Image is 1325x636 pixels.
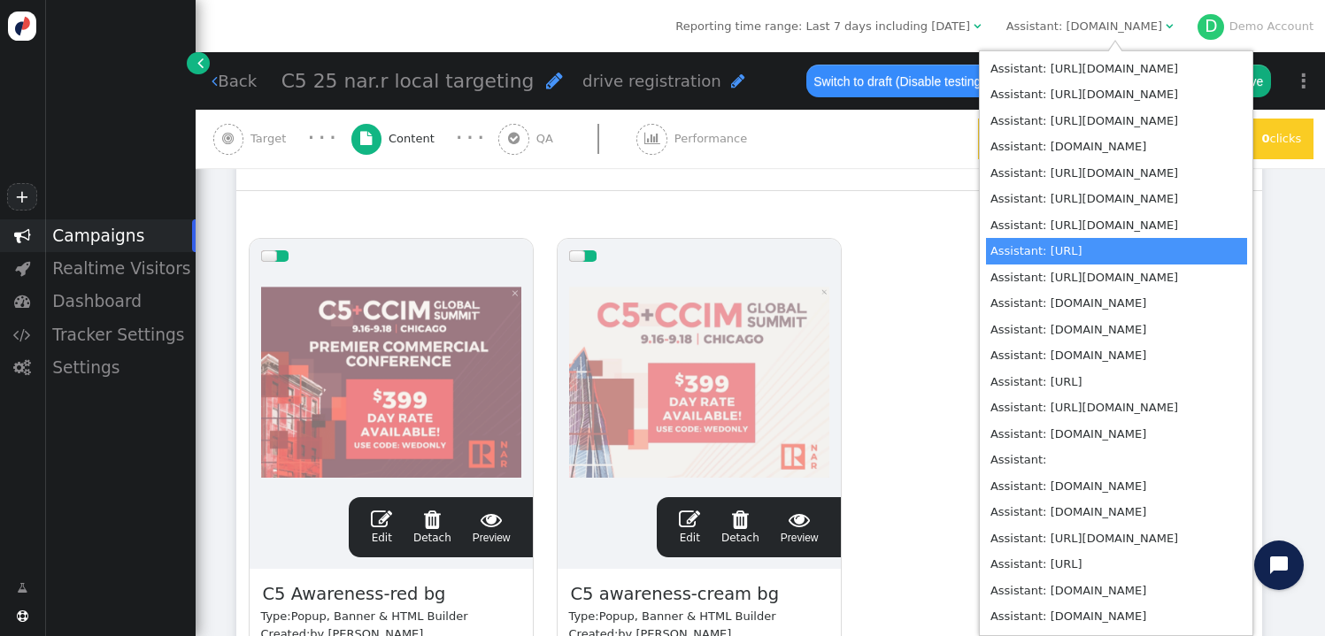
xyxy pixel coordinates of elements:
[986,603,1247,630] td: Assistant: [DOMAIN_NAME]
[5,573,39,603] a: 
[675,19,970,33] span: Reporting time range: Last 7 days including [DATE]
[986,473,1247,500] td: Assistant: [DOMAIN_NAME]
[360,132,372,145] span: 
[986,212,1247,239] td: Assistant: [URL][DOMAIN_NAME]
[986,134,1247,160] td: Assistant: [DOMAIN_NAME]
[44,285,196,318] div: Dashboard
[17,610,28,622] span: 
[308,127,335,149] div: · · ·
[679,509,700,546] a: Edit
[44,318,196,351] div: Tracker Settings
[986,81,1247,108] td: Assistant: [URL][DOMAIN_NAME]
[536,130,560,148] span: QA
[986,395,1247,421] td: Assistant: [URL][DOMAIN_NAME]
[986,342,1247,369] td: Assistant: [DOMAIN_NAME]
[636,110,784,168] a:  Performance
[781,509,819,530] span: 
[13,326,31,343] span: 
[456,127,483,149] div: · · ·
[213,110,351,168] a:  Target · · ·
[1198,19,1313,33] a: DDemo Account
[582,72,721,90] span: drive registration
[721,509,759,530] span: 
[986,421,1247,448] td: Assistant: [DOMAIN_NAME]
[986,578,1247,604] td: Assistant: [DOMAIN_NAME]
[1198,14,1224,41] div: D
[986,160,1247,187] td: Assistant: [URL][DOMAIN_NAME]
[781,509,819,546] a: Preview
[351,110,499,168] a:  Content · · ·
[197,54,204,72] span: 
[14,293,31,310] span: 
[473,509,511,546] span: Preview
[13,359,31,376] span: 
[7,183,37,211] a: +
[44,252,196,285] div: Realtime Visitors
[986,238,1247,264] td: Assistant: [URL]
[508,132,520,145] span: 
[986,56,1247,82] td: Assistant: [URL][DOMAIN_NAME]
[679,509,700,530] span: 
[371,509,392,546] a: Edit
[413,509,451,530] span: 
[731,73,745,89] span: 
[44,351,196,384] div: Settings
[599,609,776,623] span: Popup, Banner & HTML Builder
[8,11,37,41] img: logo-icon.svg
[721,509,759,544] span: Detach
[371,509,392,530] span: 
[187,52,209,74] a: 
[569,608,829,625] div: Type:
[473,509,511,530] span: 
[986,499,1247,525] td: Assistant: [DOMAIN_NAME]
[44,219,196,252] div: Campaigns
[986,447,1247,473] td: Assistant:
[17,579,27,597] span: 
[222,132,234,145] span: 
[986,186,1247,212] td: Assistant: [URL][DOMAIN_NAME]
[1261,132,1301,145] span: clicks
[413,509,451,546] a: Detach
[546,71,563,90] span: 
[986,525,1247,552] td: Assistant: [URL][DOMAIN_NAME]
[781,509,819,546] span: Preview
[569,580,782,608] span: C5 awareness-cream bg
[473,509,511,546] a: Preview
[986,290,1247,317] td: Assistant: [DOMAIN_NAME]
[974,20,981,32] span: 
[281,70,535,92] span: C5 25 nar.r local targeting
[806,65,993,96] button: Switch to draft (Disable testing)
[1261,132,1269,145] b: 0
[498,110,636,168] a:  QA
[644,132,660,145] span: 
[986,317,1247,343] td: Assistant: [DOMAIN_NAME]
[1283,55,1325,107] a: ⋮
[212,69,257,93] a: Back
[986,264,1247,291] td: Assistant: [URL][DOMAIN_NAME]
[986,108,1247,134] td: Assistant: [URL][DOMAIN_NAME]
[15,260,30,277] span: 
[261,580,448,608] span: C5 Awareness-red bg
[986,369,1247,395] td: Assistant: [URL]
[986,551,1247,578] td: Assistant: [URL]
[250,130,293,148] span: Target
[261,608,521,625] div: Type:
[212,73,218,89] span: 
[14,227,31,244] span: 
[721,509,759,546] a: Detach
[1166,20,1173,32] span: 
[291,609,468,623] span: Popup, Banner & HTML Builder
[1006,18,1162,35] div: Assistant: [DOMAIN_NAME]
[674,130,754,148] span: Performance
[413,509,451,544] span: Detach
[389,130,442,148] span: Content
